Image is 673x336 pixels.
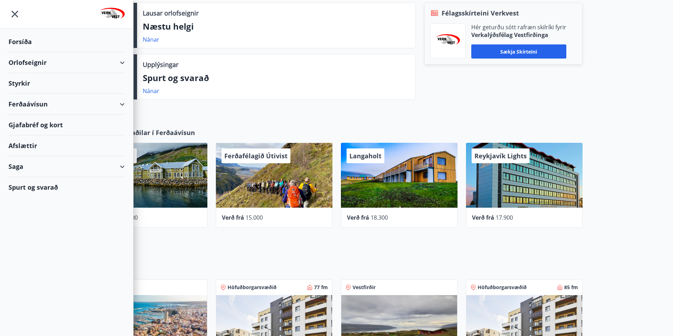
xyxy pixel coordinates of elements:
[8,177,125,197] div: Spurt og svarað
[471,31,566,39] p: Verkalýðsfélag Vestfirðinga
[8,115,125,135] div: Gjafabréf og kort
[143,8,199,18] p: Lausar orlofseignir
[478,284,527,291] span: Höfuðborgarsvæðið
[353,284,376,291] span: Vestfirðir
[8,73,125,94] div: Styrkir
[496,214,513,221] span: 17.900
[349,152,382,160] span: Langaholt
[143,20,410,32] p: Næstu helgi
[347,214,369,221] span: Verð frá
[472,214,494,221] span: Verð frá
[471,23,566,31] p: Hér geturðu sótt rafræn skilríki fyrir
[314,284,328,291] span: 77 fm
[8,135,125,156] div: Afslættir
[436,34,460,48] img: jihgzMk4dcgjRAW2aMgpbAqQEG7LZi0j9dOLAUvz.png
[224,152,288,160] span: Ferðafélagið Útivist
[442,8,519,18] span: Félagsskírteini Verkvest
[8,31,125,52] div: Forsíða
[143,87,159,95] a: Nánar
[474,152,527,160] span: Reykjavík Lights
[246,214,263,221] span: 15.000
[143,60,178,69] p: Upplýsingar
[143,36,159,43] a: Nánar
[143,72,410,84] p: Spurt og svarað
[100,8,125,22] img: union_logo
[8,8,21,20] button: menu
[99,128,195,137] span: Samstarfsaðilar í Ferðaávísun
[8,156,125,177] div: Saga
[564,284,578,291] span: 85 fm
[222,214,244,221] span: Verð frá
[8,94,125,115] div: Ferðaávísun
[228,284,277,291] span: Höfuðborgarsvæðið
[471,44,566,59] button: Sækja skírteini
[371,214,388,221] span: 18.300
[8,52,125,73] div: Orlofseignir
